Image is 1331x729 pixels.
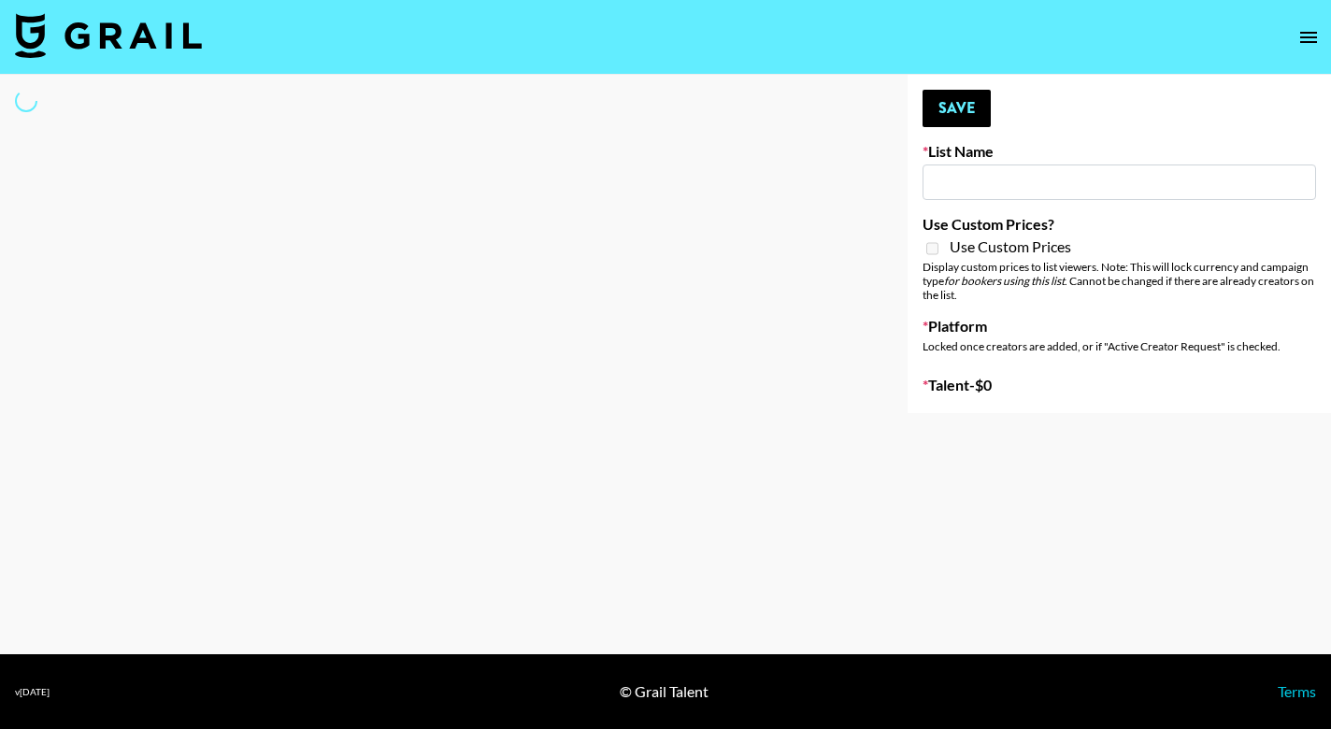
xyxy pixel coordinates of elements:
button: Save [923,90,991,127]
a: Terms [1278,682,1316,700]
label: Use Custom Prices? [923,215,1316,234]
div: © Grail Talent [620,682,708,701]
div: Display custom prices to list viewers. Note: This will lock currency and campaign type . Cannot b... [923,260,1316,302]
div: Locked once creators are added, or if "Active Creator Request" is checked. [923,339,1316,353]
em: for bookers using this list [944,274,1065,288]
label: Talent - $ 0 [923,376,1316,394]
button: open drawer [1290,19,1327,56]
label: List Name [923,142,1316,161]
label: Platform [923,317,1316,336]
span: Use Custom Prices [950,237,1071,256]
div: v [DATE] [15,686,50,698]
img: Grail Talent [15,13,202,58]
